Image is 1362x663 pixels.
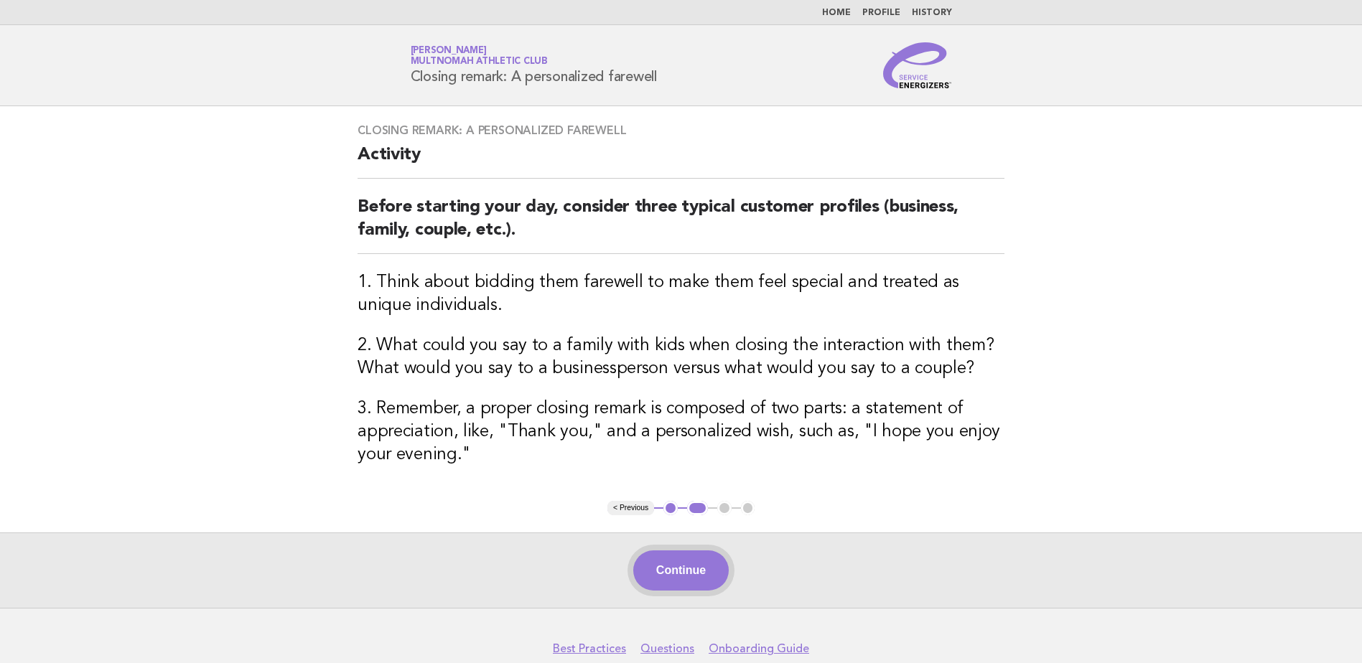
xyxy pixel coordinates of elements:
[358,398,1004,466] h3: 3. Remember, a proper closing remark is composed of two parts: a statement of appreciation, like,...
[358,144,1004,179] h2: Activity
[358,123,1004,138] h3: Closing remark: A personalized farewell
[663,501,678,515] button: 1
[607,501,654,515] button: < Previous
[411,46,548,66] a: [PERSON_NAME]Multnomah Athletic Club
[358,196,1004,254] h2: Before starting your day, consider three typical customer profiles (business, family, couple, etc.).
[553,641,626,656] a: Best Practices
[912,9,952,17] a: History
[358,334,1004,380] h3: 2. What could you say to a family with kids when closing the interaction with them? What would yo...
[633,550,729,591] button: Continue
[411,47,657,84] h1: Closing remark: A personalized farewell
[640,641,694,656] a: Questions
[358,271,1004,317] h3: 1. Think about bidding them farewell to make them feel special and treated as unique individuals.
[411,57,548,67] span: Multnomah Athletic Club
[709,641,809,656] a: Onboarding Guide
[883,42,952,88] img: Service Energizers
[822,9,851,17] a: Home
[862,9,900,17] a: Profile
[687,501,708,515] button: 2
